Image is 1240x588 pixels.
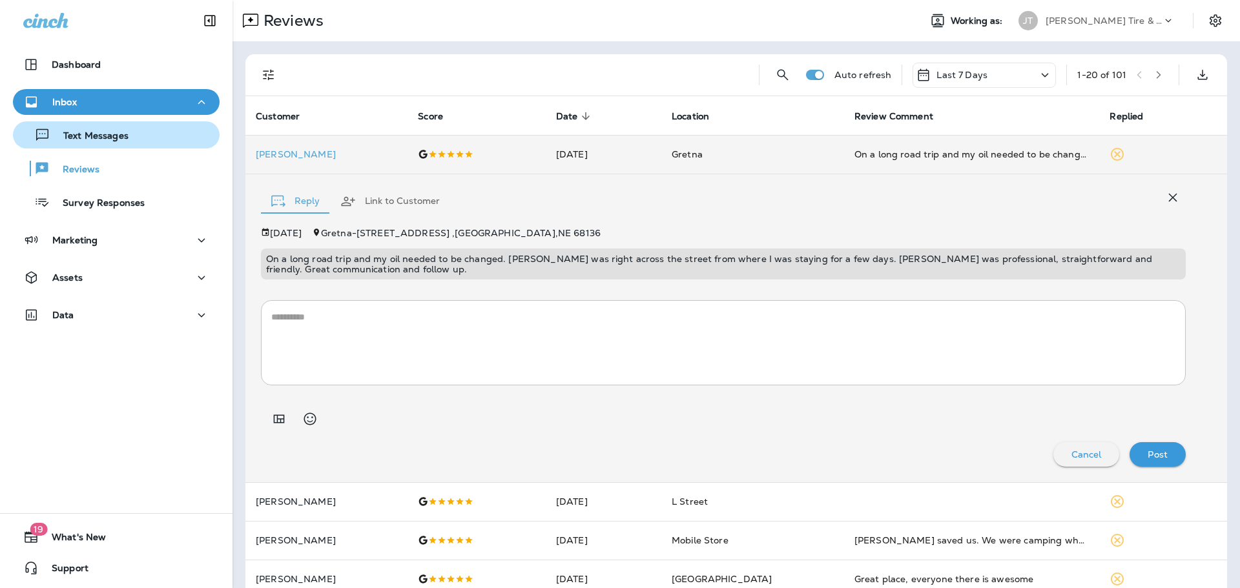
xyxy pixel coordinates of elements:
span: Gretna - [STREET_ADDRESS] , [GEOGRAPHIC_DATA] , NE 68136 [321,227,601,239]
button: Post [1130,442,1186,467]
p: Cancel [1071,449,1102,460]
p: On a long road trip and my oil needed to be changed. [PERSON_NAME] was right across the street fr... [266,254,1181,274]
p: Survey Responses [50,198,145,210]
span: Score [418,110,460,122]
p: Reviews [258,11,324,30]
span: Location [672,110,726,122]
span: Support [39,563,88,578]
span: Gretna [672,148,703,160]
button: Link to Customer [330,178,450,225]
span: What's New [39,532,106,547]
button: Data [13,302,220,328]
p: Reviews [50,164,99,176]
p: [DATE] [270,228,302,238]
button: Collapse Sidebar [192,8,228,34]
p: [PERSON_NAME] [256,496,397,507]
p: Post [1148,449,1168,460]
span: Review Comment [854,111,933,122]
button: Cancel [1053,442,1120,467]
p: [PERSON_NAME] [256,535,397,545]
button: Select an emoji [297,406,323,432]
span: Replied [1110,111,1143,122]
span: Replied [1110,110,1160,122]
p: Data [52,310,74,320]
p: Last 7 Days [936,70,987,80]
p: Text Messages [50,130,129,143]
button: Assets [13,265,220,290]
span: Date [556,110,595,122]
span: L Street [672,496,708,507]
span: Review Comment [854,110,950,122]
button: Survey Responses [13,188,220,216]
p: Auto refresh [834,70,892,80]
td: [DATE] [546,521,661,560]
div: Great place, everyone there is awesome [854,573,1090,585]
button: Add in a premade template [266,406,292,432]
span: Date [556,111,578,122]
button: Export as CSV [1190,62,1215,88]
div: JT [1018,11,1038,30]
span: Customer [256,111,300,122]
p: [PERSON_NAME] [256,574,397,584]
span: Score [418,111,443,122]
div: Jeremy saved us. We were camping when he fixed our flat on our motor home. He worked hard because... [854,534,1090,547]
p: Inbox [52,97,77,107]
span: Working as: [951,15,1006,26]
div: 1 - 20 of 101 [1077,70,1126,80]
button: Settings [1204,9,1227,32]
span: Location [672,111,709,122]
p: Assets [52,272,83,283]
span: [GEOGRAPHIC_DATA] [672,573,772,585]
button: Reviews [13,155,220,182]
p: Marketing [52,235,98,245]
button: Search Reviews [770,62,796,88]
button: 19What's New [13,524,220,550]
button: Marketing [13,227,220,253]
span: Customer [256,110,316,122]
td: [DATE] [546,135,661,174]
span: 19 [30,523,47,536]
button: Reply [261,178,330,225]
p: [PERSON_NAME] Tire & Auto [1046,15,1162,26]
p: Dashboard [52,59,101,70]
div: Click to view Customer Drawer [256,149,397,159]
button: Support [13,555,220,581]
span: Mobile Store [672,534,728,546]
p: [PERSON_NAME] [256,149,397,159]
div: On a long road trip and my oil needed to be changed. Jensen's was right across the street from wh... [854,148,1090,161]
button: Filters [256,62,282,88]
button: Dashboard [13,52,220,77]
td: [DATE] [546,482,661,521]
button: Inbox [13,89,220,115]
button: Text Messages [13,121,220,148]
